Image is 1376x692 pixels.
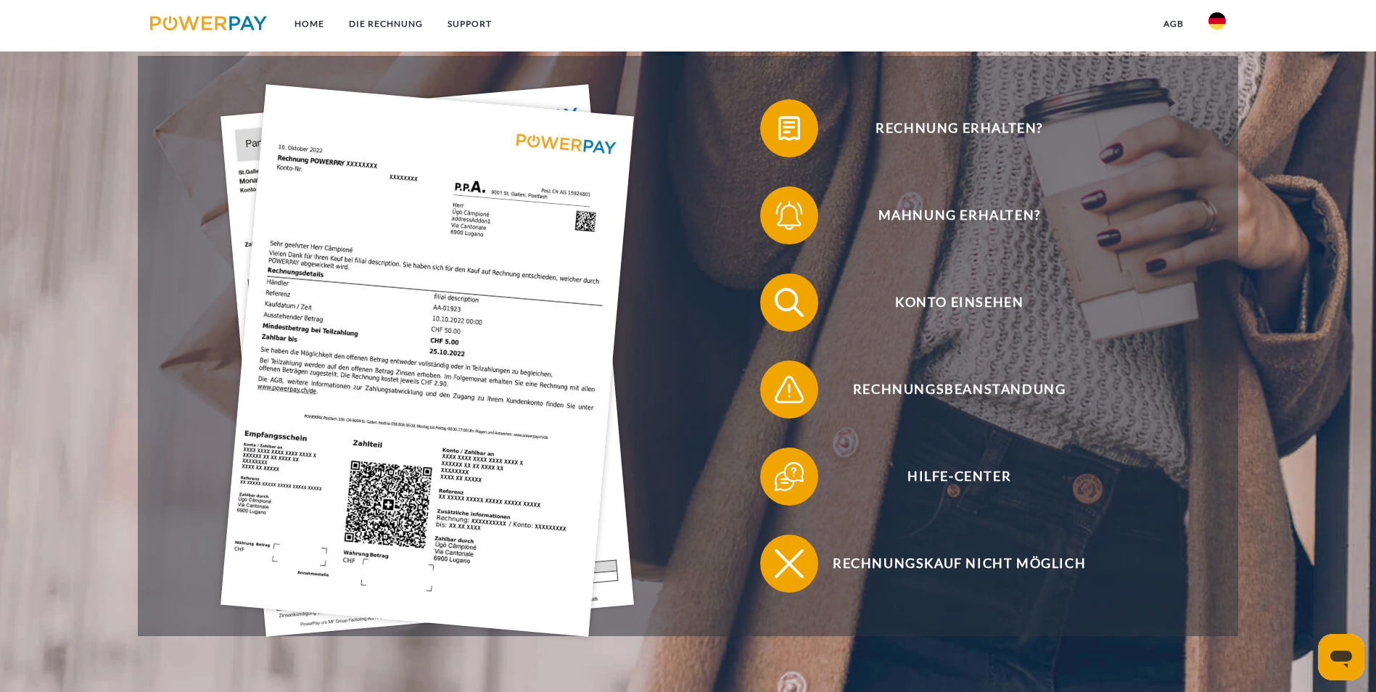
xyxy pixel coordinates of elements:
button: Konto einsehen [760,273,1137,331]
span: Rechnung erhalten? [781,99,1137,157]
button: Rechnung erhalten? [760,99,1137,157]
img: qb_help.svg [771,458,807,495]
span: Rechnungsbeanstandung [781,361,1137,419]
button: Rechnungskauf nicht möglich [760,535,1137,593]
button: Rechnungsbeanstandung [760,361,1137,419]
img: de [1208,12,1226,30]
button: Hilfe-Center [760,448,1137,506]
span: Hilfe-Center [781,448,1137,506]
img: single_invoice_powerpay_de.jpg [221,84,634,637]
img: qb_bill.svg [771,110,807,147]
button: Mahnung erhalten? [760,186,1137,244]
a: DIE RECHNUNG [337,11,435,37]
img: qb_close.svg [771,545,807,582]
iframe: Schaltfläche zum Öffnen des Messaging-Fensters [1318,634,1364,680]
img: qb_warning.svg [771,371,807,408]
a: SUPPORT [435,11,504,37]
img: logo-powerpay.svg [150,16,267,30]
span: Konto einsehen [781,273,1137,331]
a: Home [282,11,337,37]
img: qb_search.svg [771,284,807,321]
img: qb_bell.svg [771,197,807,234]
span: Mahnung erhalten? [781,186,1137,244]
a: agb [1151,11,1196,37]
span: Rechnungskauf nicht möglich [781,535,1137,593]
